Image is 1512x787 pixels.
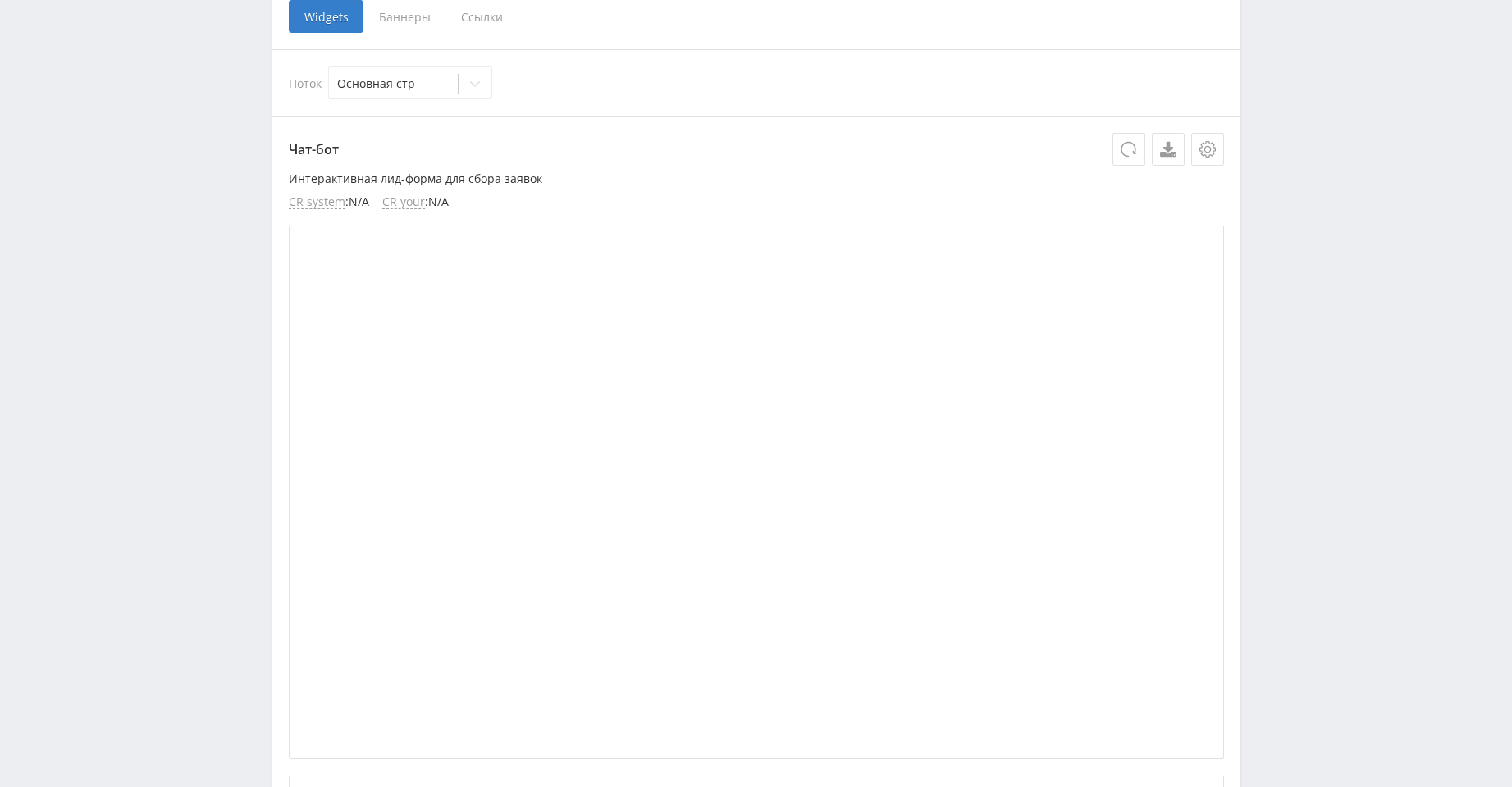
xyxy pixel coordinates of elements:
button: Обновить [1112,133,1145,166]
span: CR system [289,195,345,209]
p: Интерактивная лид-форма для сбора заявок [289,172,1224,185]
li: : N/A [289,195,369,209]
p: Чат-бот [289,133,1224,166]
button: Настройки [1191,133,1224,166]
div: Поток [289,66,1224,99]
span: CR your [382,195,425,209]
a: Скачать [1152,133,1185,166]
li: : N/A [382,195,449,209]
